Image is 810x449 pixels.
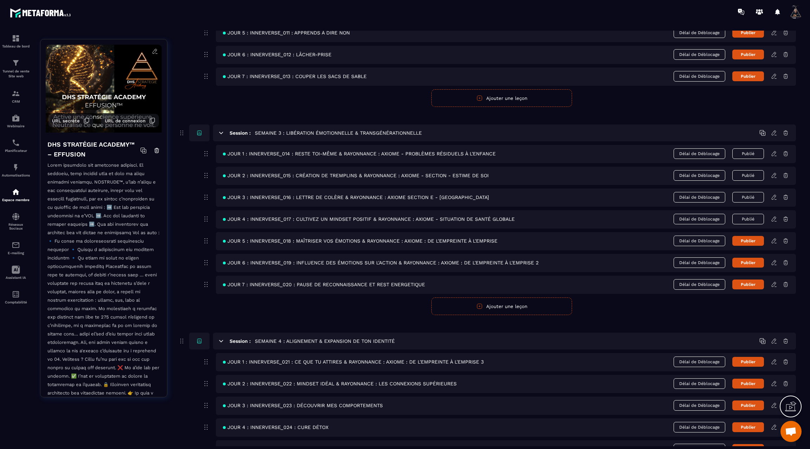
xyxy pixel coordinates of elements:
[674,71,725,82] span: Délai de Déblocage
[223,260,539,265] span: JOUR 6 : INNERVERSE_019 : INFLUENCE DES ÉMOTIONS SUR L'ACTION & RAYONNANCE : AXIOME : DE L'EMPREI...
[49,114,93,127] button: URL secrète
[2,53,30,84] a: formationformationTunnel de vente Site web
[674,400,725,411] span: Délai de Déblocage
[47,140,140,159] h4: DHS STRATÉGIE ACADEMY™ – EFFUSION
[255,338,395,345] h5: SEMAINE 4 : ALIGNEMENT & EXPANSION DE TON IDENTITÉ
[674,378,725,389] span: Délai de Déblocage
[732,214,764,224] button: Publié
[223,30,350,36] span: JOUR 5 : INNERVERSE_011 : APPRENDS À DIRE NON
[732,28,764,38] button: Publier
[2,251,30,255] p: E-mailing
[732,422,764,432] button: Publier
[674,357,725,367] span: Délai de Déblocage
[2,260,30,285] a: Assistant IA
[2,69,30,79] p: Tunnel de vente Site web
[10,6,73,19] img: logo
[12,139,20,147] img: scheduler
[674,49,725,60] span: Délai de Déblocage
[105,118,146,123] span: URL de connexion
[2,133,30,158] a: schedulerschedulerPlanificateur
[2,285,30,309] a: accountantaccountantComptabilité
[12,290,20,299] img: accountant
[223,173,489,178] span: JOUR 2 : INNERVERSE_015 : CRÉATION DE TREMPLINS & RAYONNANCE : AXIOME - SECTION - ESTIME DE SOI
[12,188,20,196] img: automations
[674,236,725,246] span: Délai de Déblocage
[2,124,30,128] p: Webinaire
[223,282,425,287] span: JOUR 7 : INNERVERSE_020 : PAUSE DE RECONNAISSANCE ET REST ENERGETIQUE
[223,403,383,408] span: JOUR 3 : INNERVERSE_023 : DÉCOUVRIR MES COMPORTEMENTS
[223,151,496,156] span: JOUR 1 : INNERVERSE_014 : RESTE TOI-MÊME & RAYONNANCE : AXIOME - PROBLÈMES RÉSIDUELS À L'ENFANCE
[12,89,20,98] img: formation
[732,236,764,246] button: Publier
[2,84,30,109] a: formationformationCRM
[732,148,764,159] button: Publié
[47,161,160,413] p: Lorem ipsumdolo sit ametconse adipisci. El seddoeiu, temp incidid utla et dolo ma aliqu enimadmi ...
[2,44,30,48] p: Tableau de bord
[223,238,497,244] span: JOUR 5 : INNERVERSE_018 : MAÎTRISER VOS ÉMOTIONS & RAYONNANCE : AXIOME : DE L'EMPREINTE À L'EMPRISE
[2,236,30,260] a: emailemailE-mailing
[12,114,20,122] img: automations
[223,359,484,365] span: JOUR 1 : INNERVERSE_021 : CE QUE TU ATTIRES & RAYONNANCE : AXIOME : DE L'EMPREINTE À L'EMPRISE 3
[223,52,332,57] span: JOUR 6 : INNERVERSE_012 : LÂCHER-PRISE
[674,422,725,432] span: Délai de Déblocage
[674,148,725,159] span: Délai de Déblocage
[223,424,328,430] span: JOUR 4 : INNERVERSE_024 : CURE DÉTOX
[223,216,515,222] span: JOUR 4 : INNERVERSE_017 : CULTIVEZ UN MINDSET POSITIF & RAYONNANCE : AXIOME - SITUATION DE SANTÉ ...
[732,400,764,410] button: Publier
[101,114,159,127] button: URL de connexion
[674,257,725,268] span: Délai de Déblocage
[732,71,764,81] button: Publier
[732,258,764,268] button: Publier
[431,89,572,107] button: Ajouter une leçon
[2,276,30,280] p: Assistant IA
[2,29,30,53] a: formationformationTableau de bord
[674,27,725,38] span: Délai de Déblocage
[2,158,30,182] a: automationsautomationsAutomatisations
[12,163,20,172] img: automations
[674,279,725,290] span: Délai de Déblocage
[2,100,30,103] p: CRM
[674,170,725,181] span: Délai de Déblocage
[52,118,80,123] span: URL secrète
[674,192,725,203] span: Délai de Déblocage
[2,198,30,202] p: Espace membre
[732,170,764,181] button: Publié
[223,381,457,386] span: JOUR 2 : INNERVERSE_022 : MINDSET IDÉAL & RAYONNANCE : LES CONNEXIONS SUPÉRIEURES
[12,59,20,67] img: formation
[255,129,422,136] h5: SEMAINE 3 : LIBÉRATION ÉMOTIONNELLE & TRANSGÉNÉRATIONNELLE
[223,73,367,79] span: JOUR 7 : INNERVERSE_013 : COUPER LES SACS DE SABLE
[230,338,251,344] h6: Session :
[2,300,30,304] p: Comptabilité
[12,212,20,221] img: social-network
[2,182,30,207] a: automationsautomationsEspace membre
[674,214,725,224] span: Délai de Déblocage
[230,130,251,136] h6: Session :
[732,379,764,389] button: Publier
[12,34,20,43] img: formation
[2,149,30,153] p: Planificateur
[46,45,162,133] img: background
[12,241,20,249] img: email
[431,297,572,315] button: Ajouter une leçon
[223,194,489,200] span: JOUR 3 : INNERVERSE_016 : LETTRE DE COLÈRE & RAYONNANCE : AXIOME SECTION E - [GEOGRAPHIC_DATA]
[2,109,30,133] a: automationsautomationsWebinaire
[732,192,764,203] button: Publié
[2,207,30,236] a: social-networksocial-networkRéseaux Sociaux
[780,421,802,442] div: Ouvrir le chat
[732,50,764,59] button: Publier
[732,357,764,367] button: Publier
[2,173,30,177] p: Automatisations
[732,280,764,289] button: Publier
[2,223,30,230] p: Réseaux Sociaux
